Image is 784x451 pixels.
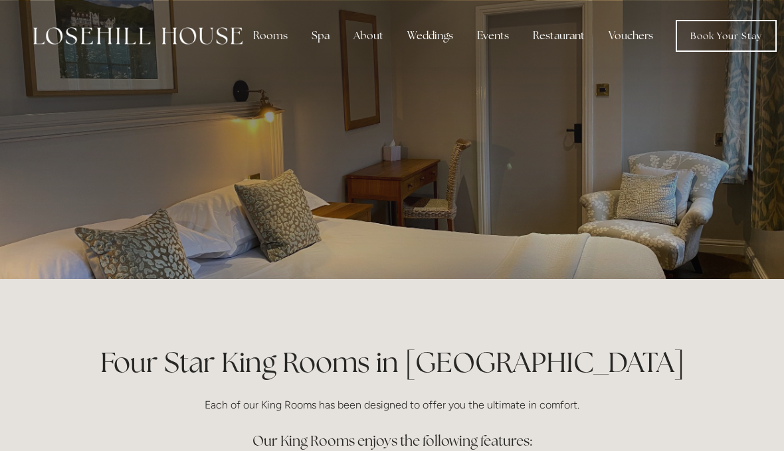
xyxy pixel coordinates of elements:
[74,396,710,414] p: Each of our King Rooms has been designed to offer you the ultimate in comfort.
[74,343,710,382] h1: Four Star King Rooms in [GEOGRAPHIC_DATA]
[466,23,520,49] div: Events
[676,20,777,52] a: Book Your Stay
[243,23,298,49] div: Rooms
[397,23,464,49] div: Weddings
[301,23,340,49] div: Spa
[598,23,664,49] a: Vouchers
[33,27,243,45] img: Losehill House
[343,23,394,49] div: About
[522,23,595,49] div: Restaurant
